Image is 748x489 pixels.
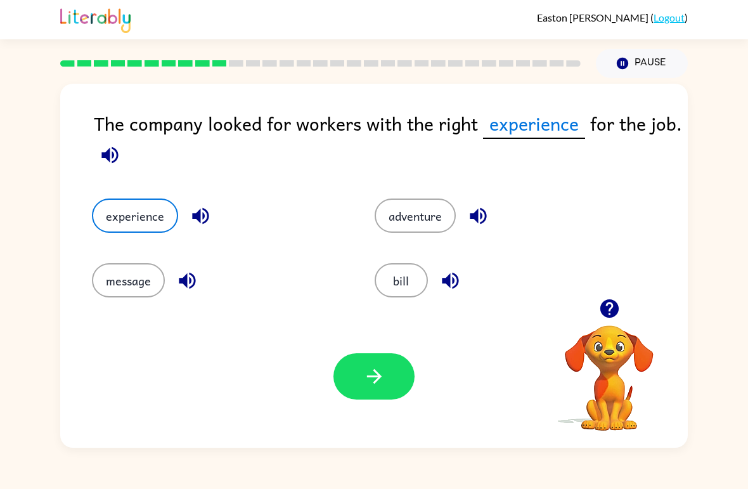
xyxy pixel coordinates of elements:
button: experience [92,199,178,233]
span: Easton [PERSON_NAME] [537,11,650,23]
div: ( ) [537,11,688,23]
div: The company looked for workers with the right for the job. [94,109,688,173]
img: Literably [60,5,131,33]
a: Logout [654,11,685,23]
button: bill [375,263,428,297]
video: Your browser must support playing .mp4 files to use Literably. Please try using another browser. [546,306,673,433]
button: Pause [596,49,688,78]
button: message [92,263,165,297]
span: experience [483,109,585,139]
button: adventure [375,199,456,233]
